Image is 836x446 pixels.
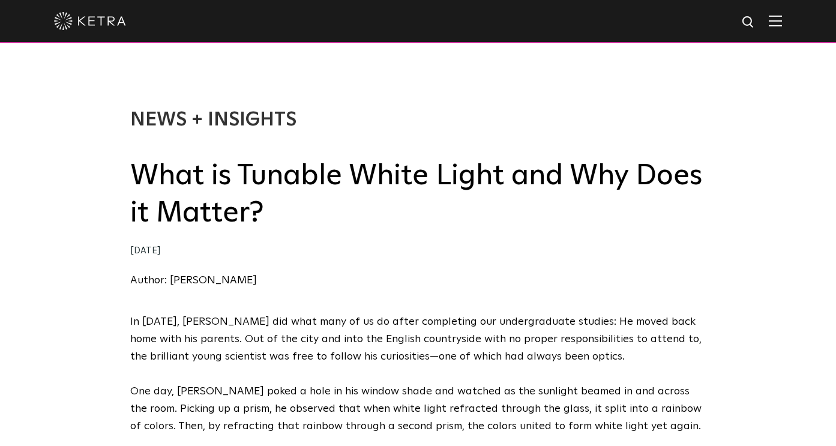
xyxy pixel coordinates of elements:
p: One day, [PERSON_NAME] poked a hole in his window shade and watched as the sunlight beamed in and... [130,383,706,435]
p: In [DATE], [PERSON_NAME] did what many of us do after completing our undergraduate studies: He mo... [130,313,706,365]
img: Hamburger%20Nav.svg [769,15,782,26]
h2: What is Tunable White Light and Why Does it Matter? [130,157,706,232]
img: search icon [741,15,756,30]
a: News + Insights [130,110,296,130]
div: [DATE] [130,243,706,260]
a: Author: [PERSON_NAME] [130,275,257,286]
img: ketra-logo-2019-white [54,12,126,30]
